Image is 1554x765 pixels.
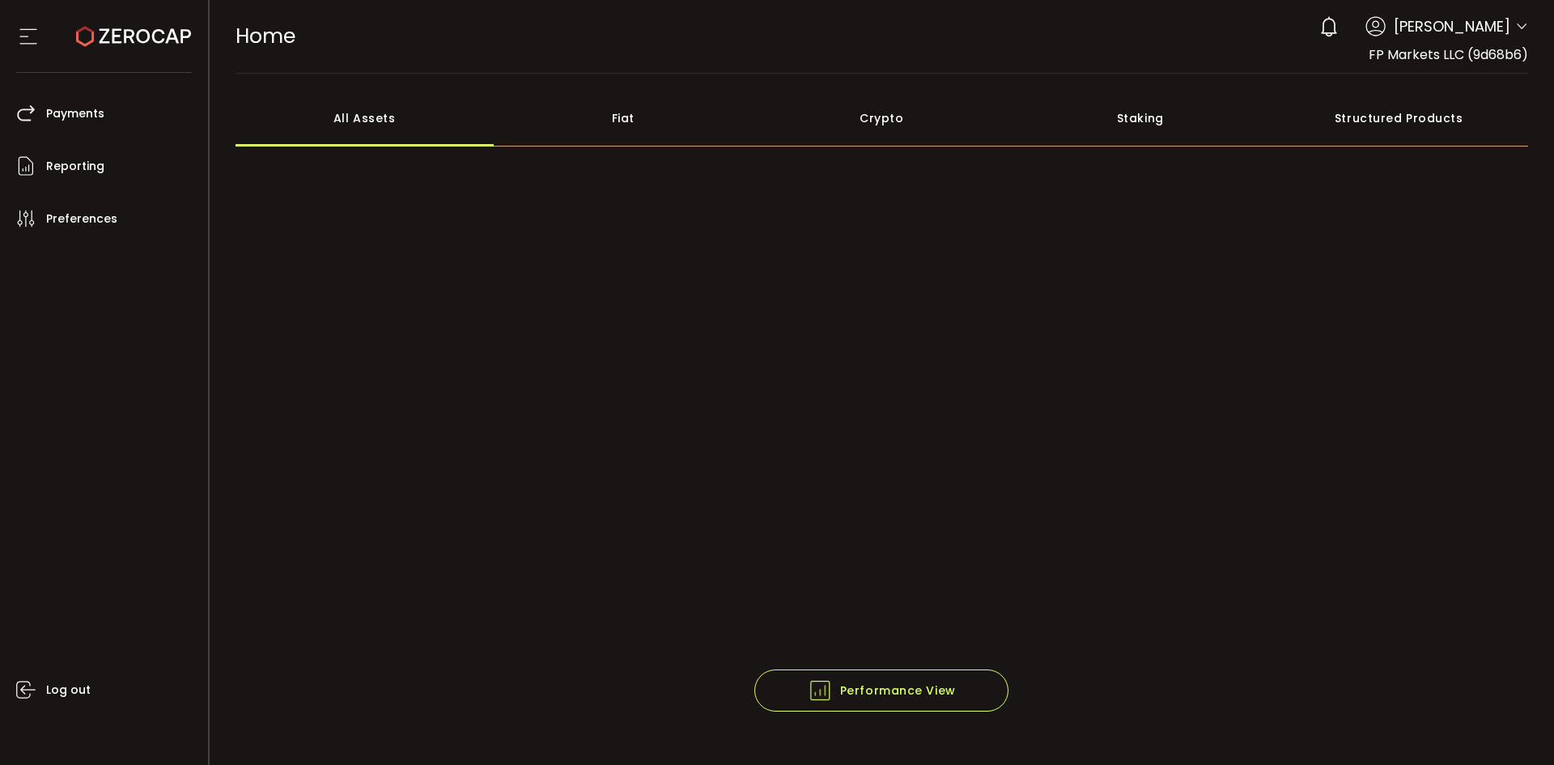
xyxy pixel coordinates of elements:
button: Performance View [754,669,1008,712]
span: Preferences [46,207,117,231]
div: All Assets [236,90,495,147]
span: Log out [46,678,91,702]
span: FP Markets LLC (9d68b6) [1369,45,1528,64]
span: Payments [46,102,104,125]
div: Crypto [753,90,1012,147]
span: Home [236,22,295,50]
div: Staking [1011,90,1270,147]
span: [PERSON_NAME] [1394,15,1510,37]
div: Fiat [494,90,753,147]
span: Reporting [46,155,104,178]
div: Structured Products [1270,90,1529,147]
span: Performance View [808,678,956,703]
